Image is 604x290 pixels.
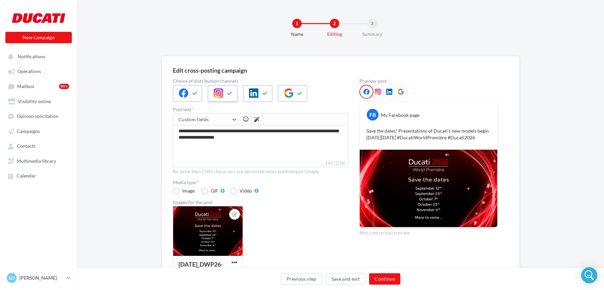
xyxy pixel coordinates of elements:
[211,189,218,193] div: GIF
[182,189,195,193] div: Image
[19,275,64,281] p: [PERSON_NAME]
[18,54,45,59] span: Notifications
[4,125,73,137] a: Campaigns
[4,95,73,107] a: Visibility online
[581,267,597,283] div: Open Intercom Messenger
[173,169,349,175] div: No more than 1500 characters are permitted when publishing to Google
[275,31,318,38] div: Name
[173,79,349,83] label: Choice of distribution channels
[240,189,252,193] div: Vidéo
[173,67,247,73] div: Edit cross-posting campaign
[281,273,322,285] button: Previous step
[367,109,379,121] div: FB
[359,227,498,236] div: Non-contractual preview
[4,169,73,182] a: Calendar
[18,98,51,104] span: Visibility online
[292,19,302,28] div: 1
[9,275,15,281] span: LO
[313,31,356,38] div: Editing
[330,19,339,28] div: 2
[17,143,36,149] span: Contacts
[381,112,419,119] div: My Facebook page
[5,272,72,284] a: LO [PERSON_NAME]
[179,261,223,282] div: [DATE]_DWP26-date-16-9-1920x108...
[173,114,240,125] button: Custom fields
[369,273,400,285] button: Continue
[4,110,73,122] a: Opinion solicitation
[173,200,349,205] div: Images for the post
[173,160,349,167] label: 147/1500
[366,128,491,141] p: Save the dates! Presentations of Ducati’s new models begin [DATE][DATE] #DucatiWorldPremière #Duc...
[4,50,70,62] button: Notifications
[17,128,40,134] span: Campaigns
[173,107,349,112] label: Post text *
[59,84,69,89] div: 99+
[5,32,72,43] button: New campaign
[173,180,349,185] label: Media type *
[4,155,73,167] a: Multimedia library
[367,19,377,28] div: 3
[4,65,73,77] a: Operations
[17,173,36,179] span: Calendar
[326,273,366,285] button: Save and exit
[17,83,34,89] span: Mailbox
[351,31,394,38] div: Summary
[4,140,73,152] a: Contacts
[17,69,41,74] span: Operations
[359,79,498,83] div: Preview post
[179,117,209,122] span: Custom fields
[17,158,56,164] span: Multimedia library
[4,80,73,92] a: Mailbox99+
[17,114,58,119] span: Opinion solicitation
